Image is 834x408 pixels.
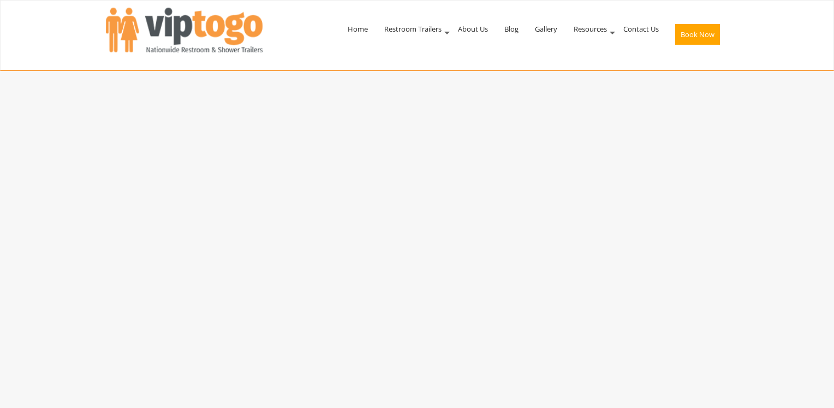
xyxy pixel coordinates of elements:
a: Book Now [667,1,728,68]
a: Restroom Trailers [376,1,450,57]
a: Contact Us [615,1,667,57]
a: About Us [450,1,496,57]
a: Resources [565,1,615,57]
a: Blog [496,1,527,57]
button: Book Now [675,24,720,45]
img: VIPTOGO [106,8,263,52]
a: Home [339,1,376,57]
a: Gallery [527,1,565,57]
